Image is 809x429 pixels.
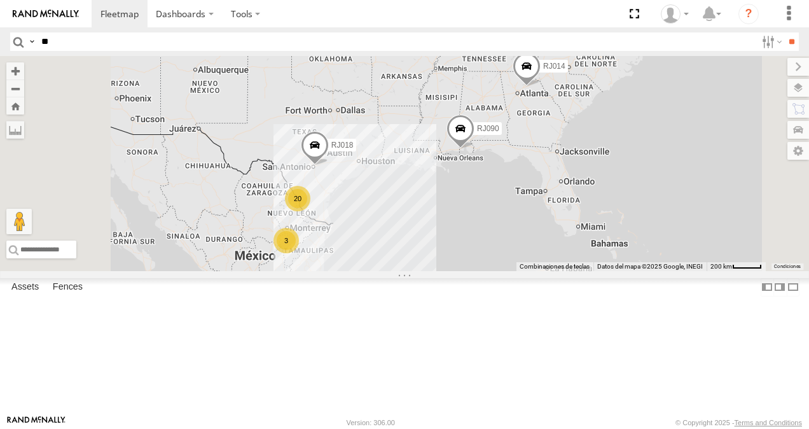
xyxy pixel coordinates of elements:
[738,4,759,24] i: ?
[787,142,809,160] label: Map Settings
[46,278,89,296] label: Fences
[7,416,66,429] a: Visit our Website
[273,228,299,253] div: 3
[773,278,786,297] label: Dock Summary Table to the Right
[285,186,310,211] div: 20
[597,263,703,270] span: Datos del mapa ©2025 Google, INEGI
[6,80,24,97] button: Zoom out
[6,97,24,115] button: Zoom Home
[13,10,79,18] img: rand-logo.svg
[787,278,799,297] label: Hide Summary Table
[27,32,37,51] label: Search Query
[710,263,732,270] span: 200 km
[757,32,784,51] label: Search Filter Options
[675,419,802,426] div: © Copyright 2025 -
[656,4,693,24] div: XPD GLOBAL
[6,121,24,139] label: Measure
[543,62,565,71] span: RJ014
[331,141,354,150] span: RJ018
[5,278,45,296] label: Assets
[707,262,766,271] button: Escala del mapa: 200 km por 43 píxeles
[520,262,590,271] button: Combinaciones de teclas
[761,278,773,297] label: Dock Summary Table to the Left
[735,419,802,426] a: Terms and Conditions
[6,62,24,80] button: Zoom in
[347,419,395,426] div: Version: 306.00
[477,124,499,133] span: RJ090
[774,264,801,269] a: Condiciones (se abre en una nueva pestaña)
[6,209,32,234] button: Arrastra el hombrecito naranja al mapa para abrir Street View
